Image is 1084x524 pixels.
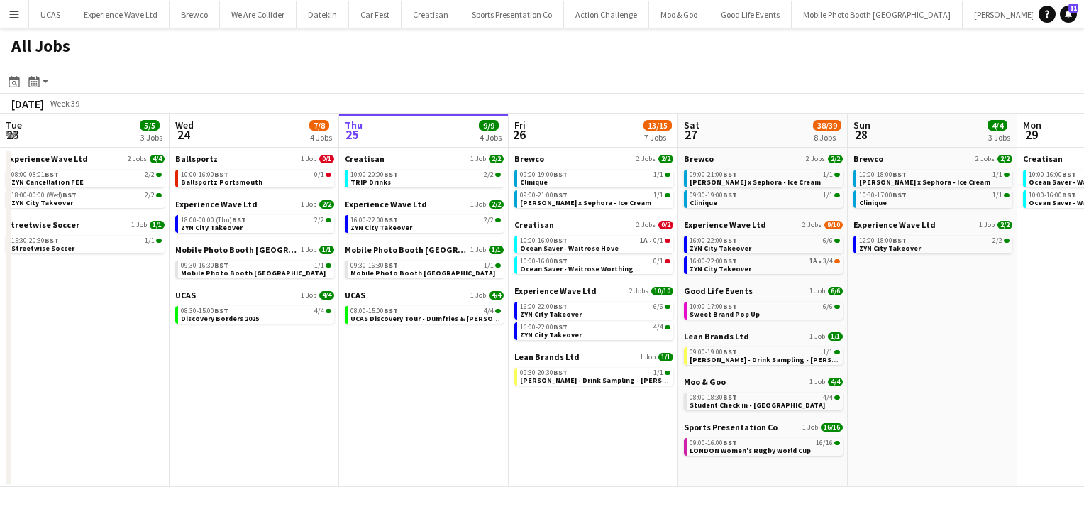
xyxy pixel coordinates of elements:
[653,258,663,265] span: 0/1
[684,285,753,296] span: Good Life Events
[690,302,840,318] a: 10:00-17:00BST6/6Sweet Brand Pop Up
[640,237,648,244] span: 1A
[350,178,391,187] span: TRIP Drinks
[828,378,843,386] span: 4/4
[301,291,316,300] span: 1 Job
[658,221,673,229] span: 0/2
[828,332,843,341] span: 1/1
[175,199,258,209] span: Experience Wave Ltd
[1023,153,1063,164] span: Creatisan
[853,219,936,230] span: Experience Wave Ltd
[690,264,751,273] span: ZYN City Takeover
[690,347,840,364] a: 09:00-19:00BST1/1[PERSON_NAME] - Drink Sampling - [PERSON_NAME]
[345,153,504,199] div: Creatisan1 Job2/210:00-20:00BST2/2TRIP Drinks
[11,244,74,253] span: Streetwise Soccer
[553,368,568,377] span: BST
[384,261,398,270] span: BST
[690,394,737,401] span: 08:00-18:30
[470,155,486,163] span: 1 Job
[181,314,259,323] span: Discovery Borders 2025
[1062,190,1076,200] span: BST
[131,221,147,229] span: 1 Job
[175,244,334,290] div: Mobile Photo Booth [GEOGRAPHIC_DATA]1 Job1/109:30-16:30BST1/1Mobile Photo Booth [GEOGRAPHIC_DATA]
[723,256,737,266] span: BST
[690,349,737,356] span: 09:00-19:00
[684,285,843,331] div: Good Life Events1 Job6/610:00-17:00BST6/6Sweet Brand Pop Up
[690,438,840,454] a: 09:00-16:00BST16/16LONDON Women's Rugby World Cup
[214,170,228,179] span: BST
[140,120,160,131] span: 5/5
[181,307,228,315] span: 08:30-15:00
[1029,171,1076,178] span: 10:00-16:00
[520,237,568,244] span: 10:00-16:00
[723,170,737,179] span: BST
[816,440,833,447] span: 16/16
[181,262,228,269] span: 09:30-16:30
[514,351,673,388] div: Lean Brands Ltd1 Job1/109:30-20:30BST1/1[PERSON_NAME] - Drink Sampling - [PERSON_NAME]
[806,155,825,163] span: 2 Jobs
[684,219,843,285] div: Experience Wave Ltd2 Jobs9/1016:00-22:00BST6/6ZYN City Takeover16:00-22:00BST1A•3/4ZYN City Takeover
[813,120,841,131] span: 38/39
[828,287,843,295] span: 6/6
[690,171,737,178] span: 09:00-21:00
[653,171,663,178] span: 1/1
[690,178,821,187] span: Estée Lauder x Sephora - Ice Cream
[723,236,737,245] span: BST
[520,192,568,199] span: 09:00-21:00
[175,244,334,255] a: Mobile Photo Booth [GEOGRAPHIC_DATA]1 Job1/1
[484,171,494,178] span: 2/2
[11,171,59,178] span: 08:00-08:01
[653,324,663,331] span: 4/4
[853,153,883,164] span: Brewco
[29,1,72,28] button: UCAS
[314,217,324,224] span: 2/2
[997,155,1012,163] span: 2/2
[520,256,670,273] a: 10:00-16:00BST0/1Ocean Saver - Waitrose Worthing
[520,322,670,339] a: 16:00-22:00BST4/4ZYN City Takeover
[853,153,1012,164] a: Brewco2 Jobs2/2
[859,244,921,253] span: ZYN City Takeover
[684,376,843,422] div: Moo & Goo1 Job4/408:00-18:30BST4/4Student Check in - [GEOGRAPHIC_DATA]
[684,376,843,387] a: Moo & Goo1 Job4/4
[792,1,963,28] button: Mobile Photo Booth [GEOGRAPHIC_DATA]
[684,219,766,230] span: Experience Wave Ltd
[402,1,460,28] button: Creatisan
[520,190,670,207] a: 09:00-21:00BST1/1[PERSON_NAME] x Sephora - Ice Cream
[809,378,825,386] span: 1 Job
[384,306,398,315] span: BST
[489,246,504,254] span: 1/1
[314,171,324,178] span: 0/1
[345,119,363,131] span: Thu
[859,171,907,178] span: 10:00-18:00
[723,393,737,402] span: BST
[651,287,673,295] span: 10/10
[181,170,331,186] a: 10:00-16:00BST0/1Ballsportz Portsmouth
[690,192,737,199] span: 09:30-19:00
[350,223,412,232] span: ZYN City Takeover
[350,171,398,178] span: 10:00-20:00
[128,155,147,163] span: 2 Jobs
[821,423,843,432] span: 16/16
[809,332,825,341] span: 1 Job
[684,285,843,296] a: Good Life Events1 Job6/6
[181,178,262,187] span: Ballsportz Portsmouth
[690,303,737,310] span: 10:00-17:00
[690,393,840,409] a: 08:00-18:30BST4/4Student Check in - [GEOGRAPHIC_DATA]
[520,368,670,384] a: 09:30-20:30BST1/1[PERSON_NAME] - Drink Sampling - [PERSON_NAME]
[684,219,843,230] a: Experience Wave Ltd2 Jobs9/10
[175,244,298,255] span: Mobile Photo Booth UK
[181,268,326,278] span: Mobile Photo Booth UK
[11,192,77,199] span: 18:00-00:00 (Wed)
[72,1,170,28] button: Experience Wave Ltd
[553,256,568,266] span: BST
[823,171,833,178] span: 1/1
[520,376,697,385] span: Ruben Spritz - Drink Sampling - Costco Croydon
[181,223,243,232] span: ZYN City Takeover
[301,246,316,254] span: 1 Job
[823,394,833,401] span: 4/4
[175,290,196,300] span: UCAS
[350,215,501,231] a: 16:00-22:00BST2/2ZYN City Takeover
[301,155,316,163] span: 1 Job
[6,153,88,164] span: Experience Wave Ltd
[343,126,363,143] span: 25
